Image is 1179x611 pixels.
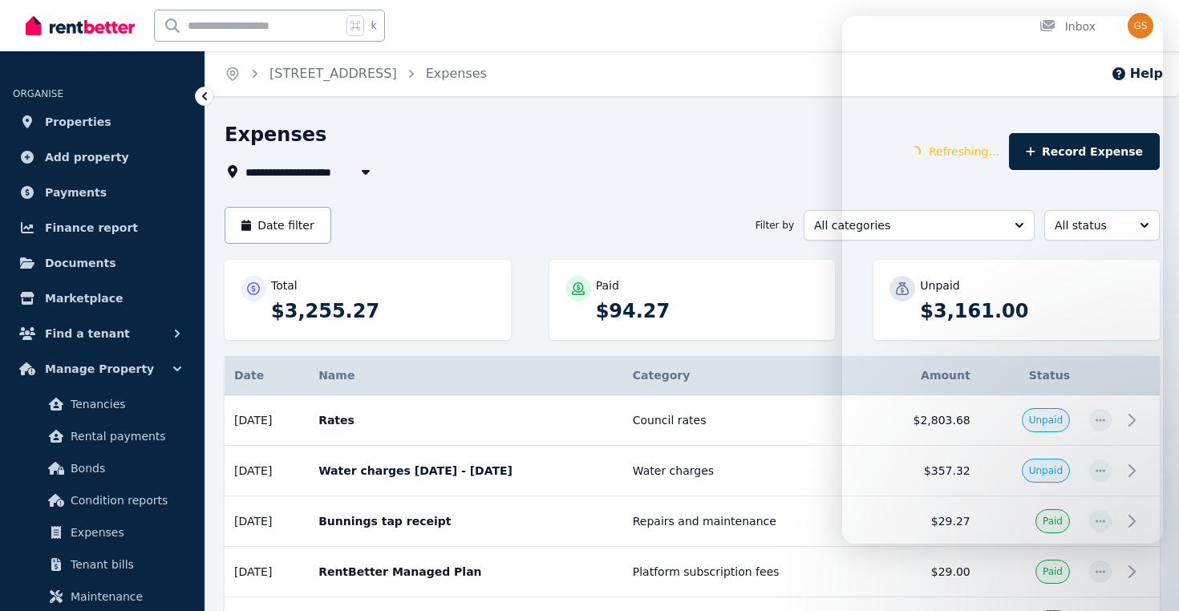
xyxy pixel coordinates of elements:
span: Condition reports [71,491,179,510]
p: Bunnings tap receipt [318,513,614,529]
p: $3,255.27 [271,298,495,324]
th: Name [309,356,623,395]
td: Council rates [623,395,868,446]
h1: Expenses [225,122,326,148]
span: Tenancies [71,395,179,414]
span: Tenant bills [71,555,179,574]
button: Find a tenant [13,318,192,350]
nav: Breadcrumb [205,51,506,96]
a: Properties [13,106,192,138]
a: Expenses [426,66,487,81]
p: RentBetter Managed Plan [318,564,614,580]
span: Documents [45,253,116,273]
span: Finance report [45,218,138,237]
span: k [371,19,376,32]
a: Finance report [13,212,192,244]
span: Payments [45,183,107,202]
td: $29.00 [867,547,979,597]
p: $94.27 [596,298,820,324]
p: Rates [318,412,614,428]
a: [STREET_ADDRESS] [269,66,397,81]
td: [DATE] [225,547,309,597]
a: Payments [13,176,192,208]
img: Gurjeet Singh [1128,13,1153,38]
p: Paid [596,277,619,293]
a: Expenses [19,516,185,548]
p: Total [271,277,298,293]
a: Tenant bills [19,548,185,581]
span: ORGANISE [13,88,63,99]
a: Tenancies [19,388,185,420]
a: Documents [13,247,192,279]
span: Expenses [71,523,179,542]
img: RentBetter [26,14,135,38]
button: Date filter [225,207,331,244]
button: All categories [804,210,1035,241]
th: Category [623,356,868,395]
span: Rental payments [71,427,179,446]
span: Add property [45,148,129,167]
a: Bonds [19,452,185,484]
td: Platform subscription fees [623,547,868,597]
a: Add property [13,141,192,173]
a: Marketplace [13,282,192,314]
span: Filter by [756,219,794,232]
a: Rental payments [19,420,185,452]
span: Find a tenant [45,324,130,343]
td: Water charges [623,446,868,496]
span: Paid [1043,565,1063,578]
td: Repairs and maintenance [623,496,868,547]
td: [DATE] [225,395,309,446]
p: Water charges [DATE] - [DATE] [318,463,614,479]
button: Manage Property [13,353,192,385]
span: Marketplace [45,289,123,308]
span: Manage Property [45,359,154,378]
span: Maintenance [71,587,179,606]
span: Bonds [71,459,179,478]
span: Properties [45,112,111,132]
td: [DATE] [225,446,309,496]
a: Condition reports [19,484,185,516]
span: All categories [814,217,1002,233]
th: Date [225,356,309,395]
td: [DATE] [225,496,309,547]
iframe: Intercom live chat [842,16,1163,544]
iframe: Intercom live chat [1124,556,1163,595]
